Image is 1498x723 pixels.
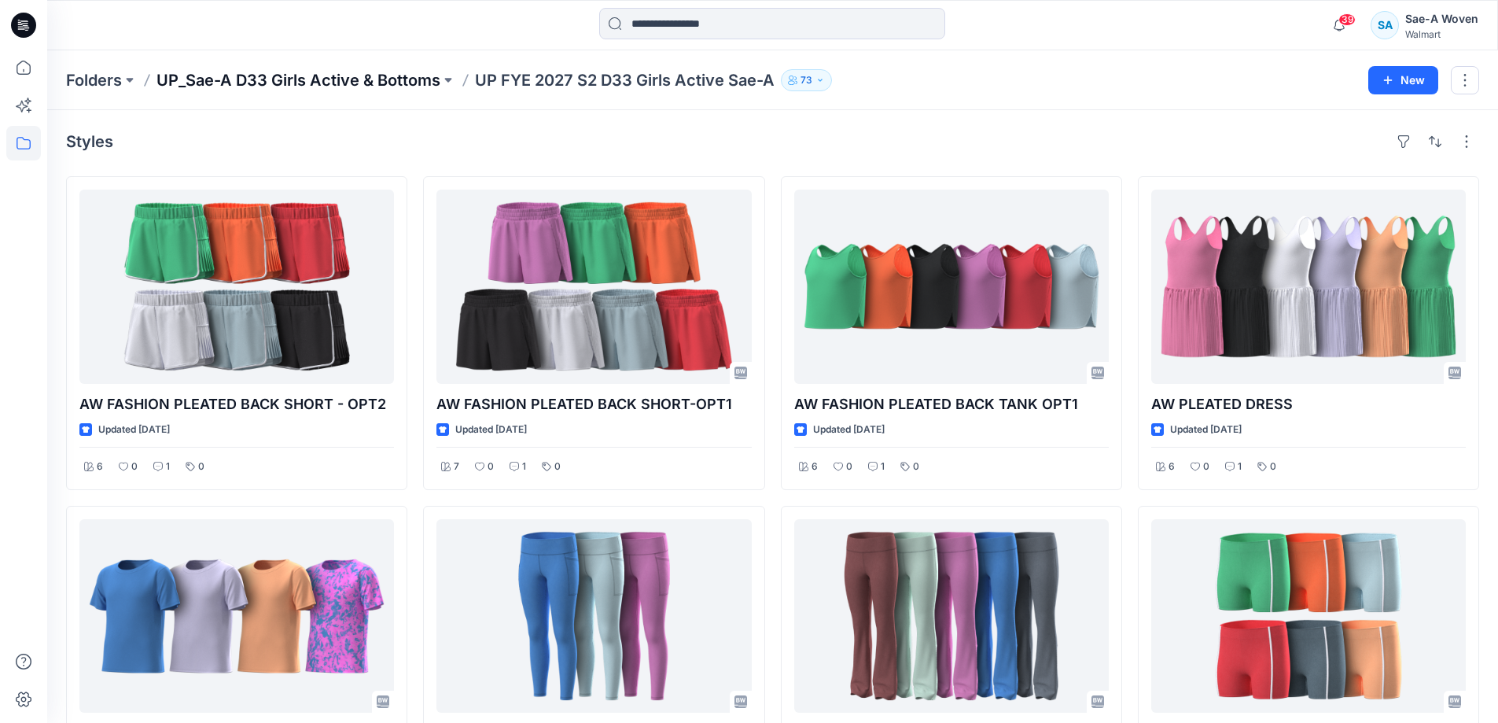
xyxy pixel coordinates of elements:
[1238,459,1242,475] p: 1
[522,459,526,475] p: 1
[79,519,394,714] a: HQ021639_AW CORE TEE
[813,422,885,438] p: Updated [DATE]
[794,190,1109,384] a: AW FASHION PLEATED BACK TANK OPT1
[1371,11,1399,39] div: SA
[794,519,1109,714] a: HQ021644_Flare Legging
[436,393,751,415] p: AW FASHION PLEATED BACK SHORT-OPT1
[1338,13,1356,26] span: 39
[454,459,459,475] p: 7
[913,459,919,475] p: 0
[198,459,204,475] p: 0
[1151,190,1466,384] a: AW PLEATED DRESS
[156,69,440,91] a: UP_Sae-A D33 Girls Active & Bottoms
[1270,459,1276,475] p: 0
[1405,28,1478,40] div: Walmart
[436,190,751,384] a: AW FASHION PLEATED BACK SHORT-OPT1
[794,393,1109,415] p: AW FASHION PLEATED BACK TANK OPT1
[79,190,394,384] a: AW FASHION PLEATED BACK SHORT - OPT2
[1170,422,1242,438] p: Updated [DATE]
[1151,519,1466,714] a: PIPING SHORTS_OPT2
[436,519,751,714] a: HQ021641_AW CORE LEGGING
[881,459,885,475] p: 1
[781,69,832,91] button: 73
[812,459,818,475] p: 6
[1151,393,1466,415] p: AW PLEATED DRESS
[97,459,103,475] p: 6
[455,422,527,438] p: Updated [DATE]
[1405,9,1478,28] div: Sae-A Woven
[846,459,852,475] p: 0
[1368,66,1438,94] button: New
[66,132,113,151] h4: Styles
[475,69,775,91] p: UP FYE 2027 S2 D33 Girls Active Sae-A
[1169,459,1175,475] p: 6
[79,393,394,415] p: AW FASHION PLEATED BACK SHORT - OPT2
[98,422,170,438] p: Updated [DATE]
[801,72,812,89] p: 73
[66,69,122,91] a: Folders
[488,459,494,475] p: 0
[1203,459,1209,475] p: 0
[554,459,561,475] p: 0
[166,459,170,475] p: 1
[131,459,138,475] p: 0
